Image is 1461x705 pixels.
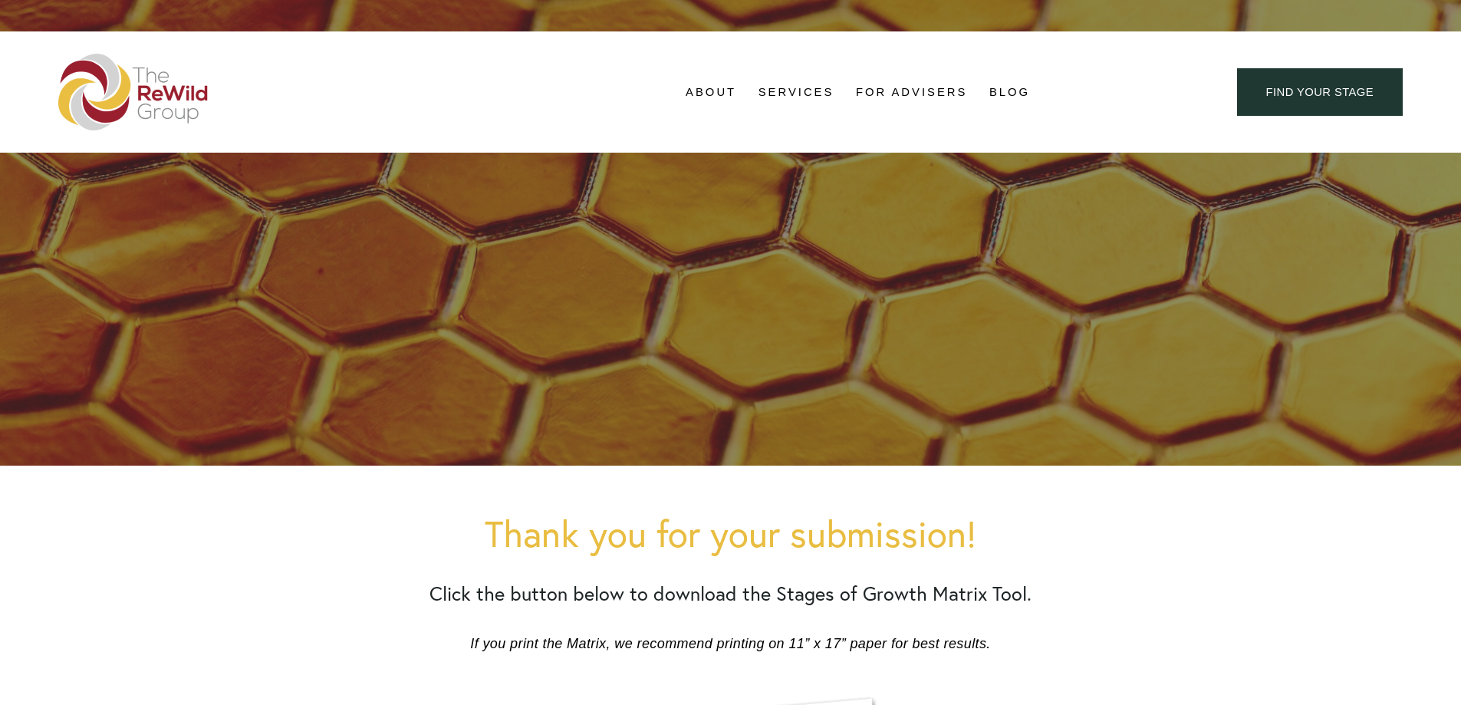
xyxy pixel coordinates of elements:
a: folder dropdown [758,81,834,104]
a: find your stage [1237,68,1403,117]
a: folder dropdown [686,81,736,104]
em: If you print the Matrix, we recommend printing on 11” x 17” paper for best results. [470,636,991,651]
span: Services [758,82,834,103]
a: Blog [989,81,1030,104]
h1: Thank you for your submission! [340,513,1122,554]
img: The ReWild Group [58,54,209,130]
h2: Click the button below to download the Stages of Growth Matrix Tool. [340,582,1122,605]
span: About [686,82,736,103]
a: For Advisers [856,81,967,104]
